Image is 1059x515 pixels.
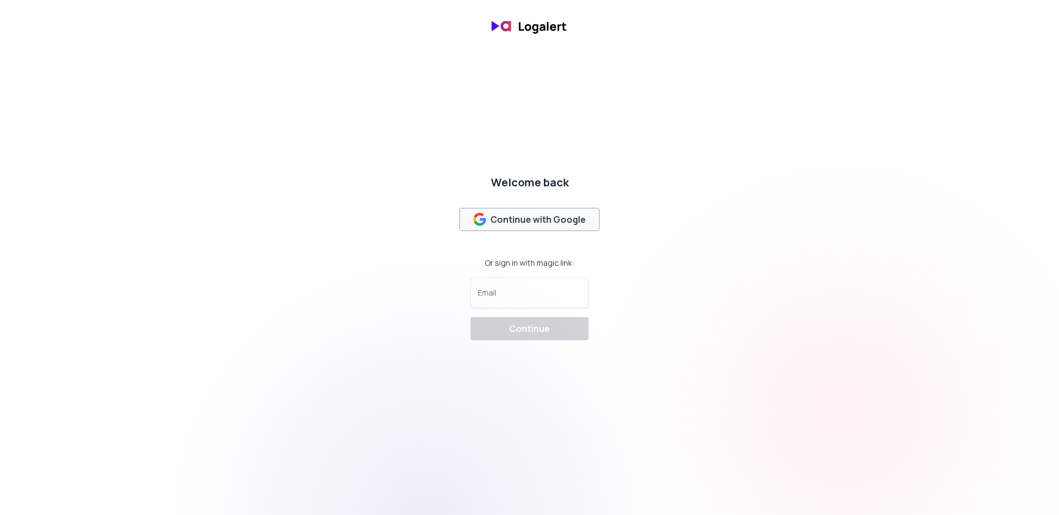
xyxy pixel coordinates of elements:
[491,175,569,190] div: Welcome back
[478,292,581,303] input: Email
[459,208,600,231] button: Continue with Google
[509,322,550,335] div: Continue
[473,213,586,226] div: Continue with Google
[470,317,589,340] button: Continue
[485,13,574,39] img: banner logo
[485,257,574,269] div: Or sign in with magic link:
